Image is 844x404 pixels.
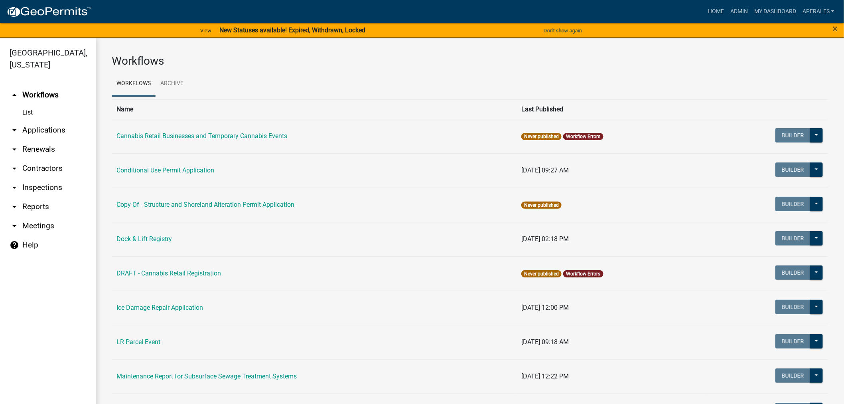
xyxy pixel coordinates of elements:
[775,368,810,383] button: Builder
[10,145,19,154] i: arrow_drop_down
[521,270,562,277] span: Never published
[833,24,838,34] button: Close
[775,300,810,314] button: Builder
[521,133,562,140] span: Never published
[10,221,19,231] i: arrow_drop_down
[521,166,569,174] span: [DATE] 09:27 AM
[10,240,19,250] i: help
[521,202,562,209] span: Never published
[10,202,19,212] i: arrow_drop_down
[833,23,838,34] span: ×
[727,4,751,19] a: Admin
[566,271,601,277] a: Workflow Errors
[219,26,365,34] strong: New Statuses available! Expired, Withdrawn, Locked
[705,4,727,19] a: Home
[775,231,810,246] button: Builder
[156,71,188,97] a: Archive
[517,99,708,119] th: Last Published
[540,24,585,37] button: Don't show again
[521,338,569,346] span: [DATE] 09:18 AM
[116,166,214,174] a: Conditional Use Permit Application
[10,125,19,135] i: arrow_drop_down
[751,4,799,19] a: My Dashboard
[112,54,828,68] h3: Workflows
[10,164,19,173] i: arrow_drop_down
[116,372,297,380] a: Maintenance Report for Subsurface Sewage Treatment Systems
[775,128,810,143] button: Builder
[566,134,601,139] a: Workflow Errors
[10,183,19,192] i: arrow_drop_down
[112,99,517,119] th: Name
[116,235,172,243] a: Dock & Lift Registry
[116,304,203,311] a: Ice Damage Repair Application
[521,372,569,380] span: [DATE] 12:22 PM
[116,338,160,346] a: LR Parcel Event
[197,24,215,37] a: View
[799,4,838,19] a: aperales
[521,235,569,243] span: [DATE] 02:18 PM
[775,334,810,349] button: Builder
[116,269,221,277] a: DRAFT - Cannabis Retail Registration
[775,162,810,177] button: Builder
[116,201,294,208] a: Copy Of - Structure and Shoreland Alteration Permit Application
[775,265,810,280] button: Builder
[775,197,810,211] button: Builder
[10,90,19,100] i: arrow_drop_up
[116,132,287,140] a: Cannabis Retail Businesses and Temporary Cannabis Events
[521,304,569,311] span: [DATE] 12:00 PM
[112,71,156,97] a: Workflows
